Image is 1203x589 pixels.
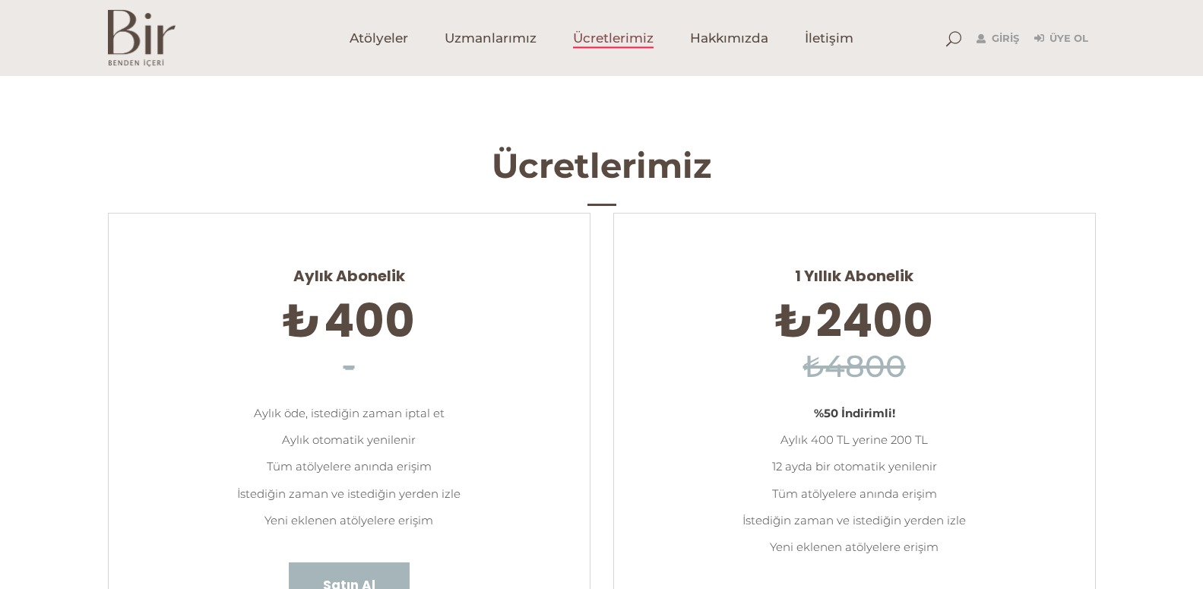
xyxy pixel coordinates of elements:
[775,289,813,353] span: ₺
[131,453,567,480] li: Tüm atölyelere anında erişim
[131,507,567,534] li: Yeni eklenen atölyelere erişim
[324,289,415,353] span: 400
[1034,30,1088,48] a: Üye Ol
[131,426,567,453] li: Aylık otomatik yenilenir
[814,406,895,420] strong: %50 İndirimli!
[131,480,567,507] li: İstediğin zaman ve istediğin yerden izle
[637,534,1072,560] li: Yeni eklenen atölyelere erişim
[637,453,1072,480] li: 12 ayda bir otomatik yenilenir
[637,507,1072,534] li: İstediğin zaman ve istediğin yerden izle
[131,344,567,389] h6: -
[690,30,768,47] span: Hakkımızda
[350,30,408,47] span: Atölyeler
[637,480,1072,507] li: Tüm atölyelere anında erişim
[637,344,1072,389] h6: ₺4800
[805,30,853,47] span: İletişim
[131,400,567,426] li: Aylık öde, istediğin zaman iptal et
[816,289,933,353] span: 2400
[445,30,537,47] span: Uzmanlarımız
[573,30,654,47] span: Ücretlerimiz
[637,426,1072,453] li: Aylık 400 TL yerine 200 TL
[977,30,1019,48] a: Giriş
[283,289,321,353] span: ₺
[637,253,1072,286] span: 1 Yıllık Abonelik
[131,253,567,286] span: Aylık Abonelik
